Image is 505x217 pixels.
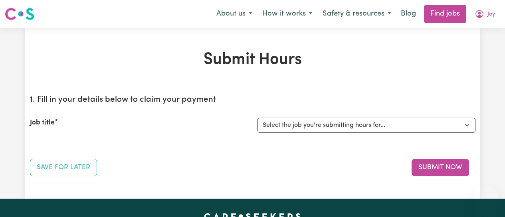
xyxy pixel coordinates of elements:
a: Blog [396,5,421,23]
span: Joy [487,10,495,19]
button: About us [211,6,257,22]
button: Safety & resources [317,6,396,22]
h2: 1. Fill in your details below to claim your payment [30,95,475,105]
h1: Submit Hours [30,50,475,69]
iframe: Button to launch messaging window [473,185,499,211]
img: Careseekers logo [5,7,34,21]
a: Find jobs [424,5,466,23]
button: How it works [257,6,317,22]
button: Save your job report [30,159,97,176]
button: Submit your job report [412,159,469,176]
button: My Account [469,6,500,22]
a: Careseekers logo [5,5,34,23]
label: Job title [30,118,55,128]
